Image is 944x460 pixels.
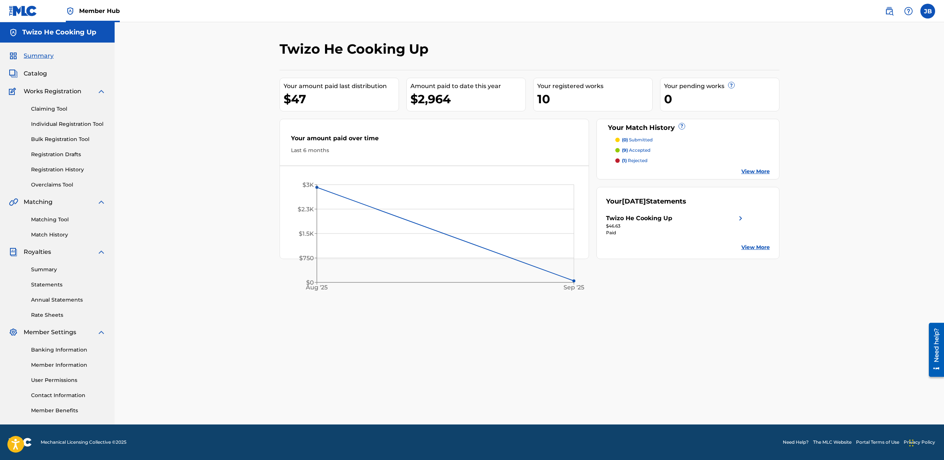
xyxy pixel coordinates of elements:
[31,311,106,319] a: Rate Sheets
[97,198,106,207] img: expand
[9,51,54,60] a: SummarySummary
[97,87,106,96] img: expand
[31,281,106,289] a: Statements
[31,135,106,143] a: Bulk Registration Tool
[24,328,76,337] span: Member Settings
[9,28,18,37] img: Accounts
[24,51,54,60] span: Summary
[9,438,32,447] img: logo
[31,361,106,369] a: Member Information
[31,120,106,128] a: Individual Registration Tool
[31,166,106,174] a: Registration History
[280,41,432,57] h2: Twizo He Cooking Up
[741,168,770,175] a: View More
[31,296,106,304] a: Annual Statements
[537,82,652,91] div: Your registered works
[622,137,653,143] p: submitted
[664,82,779,91] div: Your pending works
[24,248,51,256] span: Royalties
[97,248,106,256] img: expand
[904,7,913,16] img: help
[9,328,18,337] img: Member Settings
[606,214,745,236] a: Twizo He Cooking Upright chevron icon$46.63Paid
[736,214,745,223] img: right chevron icon
[537,91,652,107] div: 10
[904,439,935,446] a: Privacy Policy
[31,216,106,224] a: Matching Tool
[622,157,647,164] p: rejected
[305,284,328,291] tspan: Aug '25
[622,147,650,154] p: accepted
[856,439,899,446] a: Portal Terms of Use
[564,284,584,291] tspan: Sep '25
[97,328,106,337] img: expand
[291,134,578,147] div: Your amount paid over time
[299,230,314,237] tspan: $1.5K
[882,4,897,19] a: Public Search
[9,51,18,60] img: Summary
[606,214,672,223] div: Twizo He Cooking Up
[79,7,120,15] span: Member Hub
[622,137,628,142] span: (0)
[9,198,18,207] img: Matching
[615,137,770,143] a: (0) submitted
[606,197,686,207] div: Your Statements
[31,231,106,239] a: Match History
[615,147,770,154] a: (9) accepted
[31,376,106,384] a: User Permissions
[9,248,18,256] img: Royalties
[907,424,944,460] iframe: Chat Widget
[728,82,734,88] span: ?
[24,87,81,96] span: Works Registration
[66,7,75,16] img: Top Rightsholder
[920,4,935,19] div: User Menu
[615,157,770,164] a: (1) rejected
[606,123,770,133] div: Your Match History
[284,82,399,91] div: Your amount paid last distribution
[410,91,525,107] div: $2,964
[813,439,852,446] a: The MLC Website
[679,123,685,129] span: ?
[31,407,106,414] a: Member Benefits
[606,223,745,229] div: $46.63
[31,346,106,354] a: Banking Information
[31,392,106,399] a: Contact Information
[24,69,47,78] span: Catalog
[31,266,106,273] a: Summary
[606,229,745,236] div: Paid
[885,7,894,16] img: search
[901,4,916,19] div: Help
[302,181,314,188] tspan: $3K
[9,69,47,78] a: CatalogCatalog
[909,432,914,454] div: Drag
[923,320,944,380] iframe: Resource Center
[9,69,18,78] img: Catalog
[24,198,53,207] span: Matching
[41,439,126,446] span: Mechanical Licensing Collective © 2025
[741,244,770,251] a: View More
[299,255,314,262] tspan: $750
[9,87,18,96] img: Works Registration
[284,91,399,107] div: $47
[9,6,37,16] img: MLC Logo
[664,91,779,107] div: 0
[410,82,525,91] div: Amount paid to date this year
[291,147,578,154] div: Last 6 months
[31,105,106,113] a: Claiming Tool
[622,197,646,205] span: [DATE]
[31,181,106,189] a: Overclaims Tool
[306,279,314,286] tspan: $0
[622,147,628,153] span: (9)
[22,28,96,37] h5: Twizo He Cooking Up
[622,158,627,163] span: (1)
[783,439,809,446] a: Need Help?
[31,151,106,158] a: Registration Drafts
[298,206,314,213] tspan: $2.3K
